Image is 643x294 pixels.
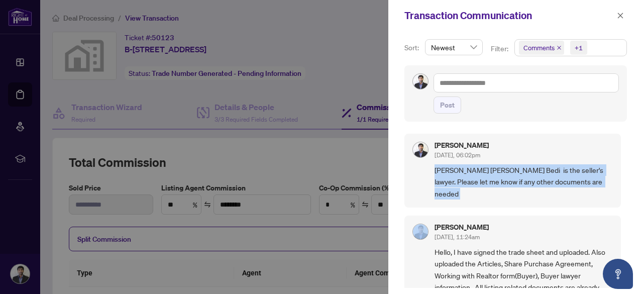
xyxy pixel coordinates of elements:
button: Open asap [603,259,633,289]
h5: [PERSON_NAME] [435,224,489,231]
img: Profile Icon [413,142,428,157]
span: Comments [523,43,555,53]
p: Filter: [491,43,510,54]
div: Transaction Communication [404,8,614,23]
div: +1 [575,43,583,53]
span: close [617,12,624,19]
span: Comments [519,41,564,55]
span: [PERSON_NAME] [PERSON_NAME] Bedi is the seller's lawyer. Please let me know if any other document... [435,164,613,200]
span: [DATE], 11:24am [435,233,480,241]
img: Profile Icon [413,74,428,89]
span: close [557,45,562,50]
p: Sort: [404,42,421,53]
span: Newest [431,40,477,55]
h5: [PERSON_NAME] [435,142,489,149]
span: [DATE], 06:02pm [435,151,480,159]
button: Post [434,96,461,114]
img: Profile Icon [413,224,428,239]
